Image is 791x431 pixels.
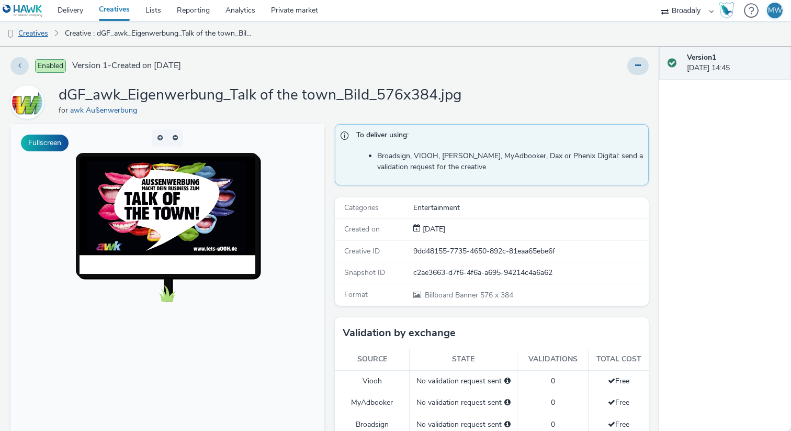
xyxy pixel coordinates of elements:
[551,397,555,407] span: 0
[59,85,461,105] h1: dGF_awk_Eigenwerbung_Talk of the town_Bild_576x384.jpg
[70,105,141,115] a: awk Außenwerbung
[377,151,643,172] li: Broadsign, VIOOH, [PERSON_NAME], MyAdbooker, Dax or Phenix Digital: send a validation request for...
[344,224,380,234] span: Created on
[421,224,445,234] span: [DATE]
[343,325,456,341] h3: Validation by exchange
[719,2,734,19] img: Hawk Academy
[335,370,410,392] td: Viooh
[10,97,48,107] a: awk Außenwerbung
[60,21,257,46] a: Creative : dGF_awk_Eigenwerbung_Talk of the town_Bild_576x384.jpg
[344,290,368,300] span: Format
[504,419,511,430] div: Please select a deal below and click on Send to send a validation request to Broadsign.
[72,60,181,72] span: Version 1 - Created on [DATE]
[425,290,480,300] span: Billboard Banner
[421,224,445,235] div: Creation 11 August 2025, 14:45
[413,246,648,257] div: 9dd48155-7735-4650-892c-81eaa65ebe6f
[687,52,783,74] div: [DATE] 14:45
[517,349,589,370] th: Validations
[415,419,512,430] div: No validation request sent
[35,59,66,73] span: Enabled
[551,419,555,429] span: 0
[768,3,782,18] div: MW
[608,376,629,386] span: Free
[413,268,648,278] div: c2ae3663-d7f6-4f6a-a695-94214c4a6a62
[344,268,385,278] span: Snapshot ID
[504,397,511,408] div: Please select a deal below and click on Send to send a validation request to MyAdbooker.
[687,52,716,62] strong: Version 1
[410,349,517,370] th: State
[12,87,42,117] img: awk Außenwerbung
[608,397,629,407] span: Free
[21,135,69,151] button: Fullscreen
[335,392,410,414] td: MyAdbooker
[59,105,70,115] span: for
[344,246,380,256] span: Creative ID
[335,349,410,370] th: Source
[551,376,555,386] span: 0
[415,376,512,386] div: No validation request sent
[504,376,511,386] div: Please select a deal below and click on Send to send a validation request to Viooh.
[413,203,648,213] div: Entertainment
[719,2,739,19] a: Hawk Academy
[589,349,649,370] th: Total cost
[344,203,379,213] span: Categories
[69,32,245,131] img: Advertisement preview
[356,130,638,143] span: To deliver using:
[3,4,43,17] img: undefined Logo
[608,419,629,429] span: Free
[5,29,16,39] img: dooh
[415,397,512,408] div: No validation request sent
[424,290,513,300] span: 576 x 384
